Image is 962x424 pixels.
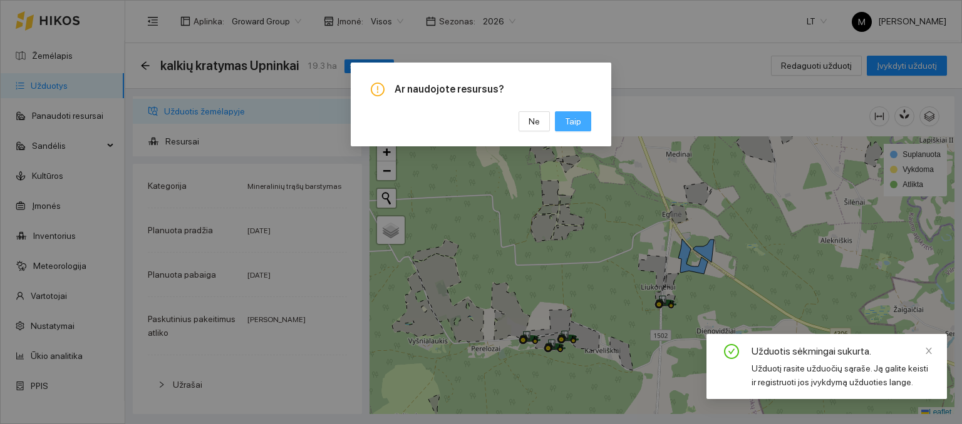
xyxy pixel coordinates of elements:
[752,361,932,389] div: Užduotį rasite užduočių sąraše. Ją galite keisti ir registruoti jos įvykdymą užduoties lange.
[752,344,932,359] div: Užduotis sėkmingai sukurta.
[395,83,591,96] span: Ar naudojote resursus?
[565,114,581,128] span: Taip
[519,111,550,131] button: Ne
[555,111,591,131] button: Taip
[924,346,933,355] span: close
[529,114,540,128] span: Ne
[371,83,385,96] span: exclamation-circle
[724,344,739,361] span: check-circle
